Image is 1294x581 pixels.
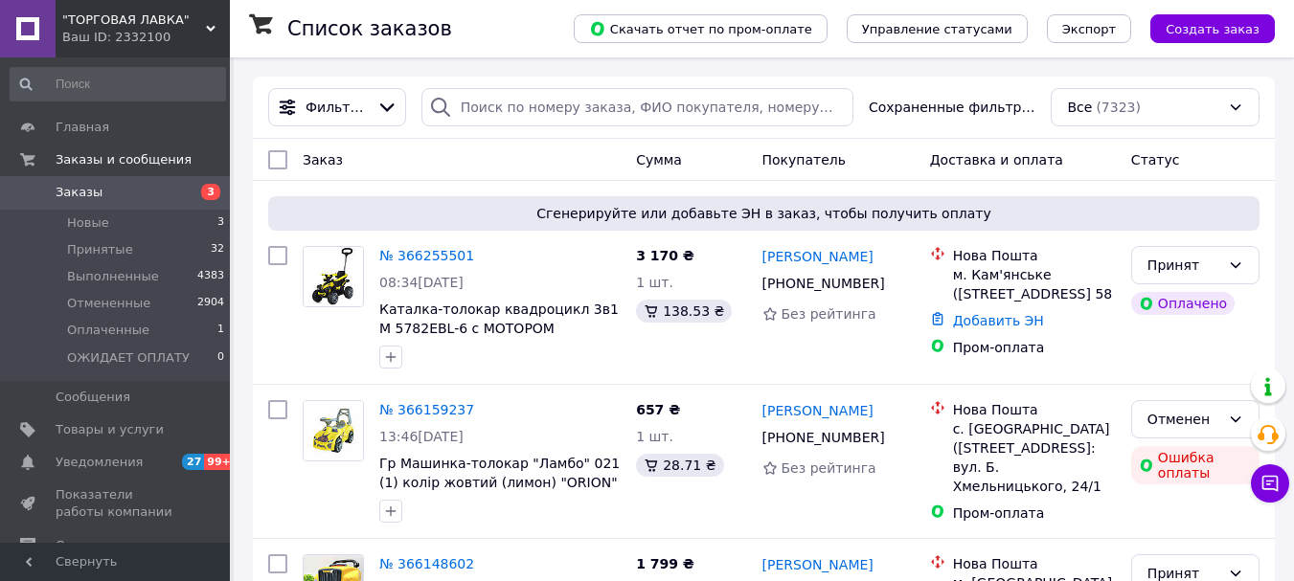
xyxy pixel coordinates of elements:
span: "ТОРГОВАЯ ЛАВКА" [62,11,206,29]
div: Пром-оплата [953,338,1116,357]
a: [PERSON_NAME] [762,401,874,420]
span: Заказ [303,152,343,168]
span: Принятые [67,241,133,258]
span: 1 шт. [636,275,673,290]
span: Оплаченные [67,322,149,339]
span: 3 [201,184,220,200]
span: Фильтры [306,98,369,117]
span: Сохраненные фильтры: [869,98,1036,117]
span: Покупатель [762,152,847,168]
span: Скачать отчет по пром-оплате [589,20,812,37]
span: Показатели работы компании [56,486,177,521]
a: Создать заказ [1131,20,1275,35]
span: 3 [217,214,224,232]
span: Отмененные [67,295,150,312]
span: Сумма [636,152,682,168]
span: Создать заказ [1166,22,1260,36]
span: Доставка и оплата [930,152,1063,168]
span: 99+ [204,454,236,470]
div: Ошибка оплаты [1131,446,1260,484]
div: [PHONE_NUMBER] [759,424,889,451]
span: 3 170 ₴ [636,248,694,263]
input: Поиск [10,67,226,101]
div: Ваш ID: 2332100 [62,29,230,46]
img: Фото товару [304,247,363,306]
a: № 366159237 [379,402,474,417]
span: Новые [67,214,109,232]
span: Экспорт [1062,22,1116,36]
span: 0 [217,349,224,367]
span: Заказы [56,184,102,201]
span: 2904 [197,295,224,312]
img: Фото товару [304,401,363,460]
a: [PERSON_NAME] [762,555,874,574]
a: Фото товару [303,246,364,307]
h1: Список заказов [287,17,452,40]
div: Принят [1147,255,1220,276]
span: Сообщения [56,389,130,406]
button: Управление статусами [847,14,1028,43]
a: Каталка-толокар квадроцикл 3в1 M 5782EBL-6 с МОТОРОМ Электромобиль с родительской ручкой, свет фа... [379,302,619,393]
div: Оплачено [1131,292,1235,315]
div: Отменен [1147,409,1220,430]
div: 138.53 ₴ [636,300,732,323]
span: 1 шт. [636,429,673,444]
button: Экспорт [1047,14,1131,43]
a: Фото товару [303,400,364,461]
span: (7323) [1096,100,1141,115]
span: Уведомления [56,454,143,471]
span: Сгенерируйте или добавьте ЭН в заказ, чтобы получить оплату [276,204,1252,223]
div: м. Кам'янське ([STREET_ADDRESS] 58 [953,265,1116,303]
div: 28.71 ₴ [636,454,723,477]
span: ОЖИДАЕТ ОПЛАТУ [67,349,190,367]
a: Добавить ЭН [953,313,1044,328]
span: Отзывы [56,537,106,554]
span: Управление статусами [862,22,1012,36]
span: 08:34[DATE] [379,275,464,290]
span: Без рейтинга [782,306,876,322]
span: Все [1067,98,1092,117]
div: Нова Пошта [953,400,1116,419]
span: Главная [56,119,109,136]
div: Нова Пошта [953,246,1116,265]
a: [PERSON_NAME] [762,247,874,266]
div: с. [GEOGRAPHIC_DATA] ([STREET_ADDRESS]: вул. Б. Хмельницького, 24/1 [953,419,1116,496]
button: Создать заказ [1150,14,1275,43]
span: 13:46[DATE] [379,429,464,444]
input: Поиск по номеру заказа, ФИО покупателя, номеру телефона, Email, номеру накладной [421,88,853,126]
span: 4383 [197,268,224,285]
span: Без рейтинга [782,460,876,476]
button: Скачать отчет по пром-оплате [574,14,828,43]
span: Статус [1131,152,1180,168]
span: 27 [182,454,204,470]
button: Чат с покупателем [1251,464,1289,503]
div: Нова Пошта [953,554,1116,573]
a: № 366148602 [379,556,474,571]
a: № 366255501 [379,248,474,263]
span: 657 ₴ [636,402,680,417]
span: Товары и услуги [56,421,164,438]
span: 1 799 ₴ [636,556,694,571]
span: 32 [211,241,224,258]
span: Заказы и сообщения [56,151,192,168]
div: Пром-оплата [953,503,1116,523]
span: Выполненные [67,268,159,285]
span: 1 [217,322,224,339]
a: Гр Машинка-толокар "Ламбо" 021 (1) колір жовтий (лимон) "ORION" [379,456,620,490]
div: [PHONE_NUMBER] [759,270,889,297]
